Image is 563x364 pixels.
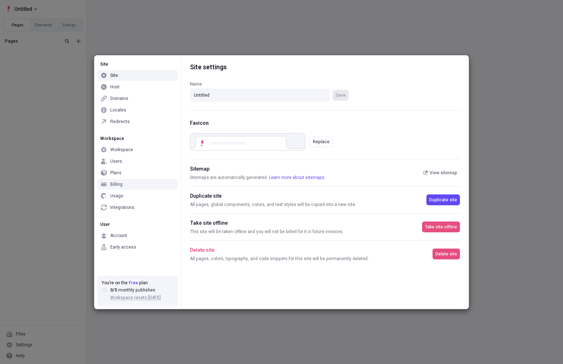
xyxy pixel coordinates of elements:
div: Take site offline [190,219,422,227]
div: You’re on the plan [102,280,174,286]
div: Usage [110,193,123,199]
div: Workspace [110,147,133,153]
div: Workspace [97,136,178,141]
div: Redirects [110,119,130,124]
div: Plans [110,170,121,176]
div: Delete site [190,246,433,254]
div: Integrations [110,205,134,210]
span: Take site offline [425,224,457,230]
div: Favicon [190,119,460,127]
span: Workspace resets [DATE] [110,294,161,301]
button: Replace [310,136,333,147]
div: Billing [110,181,123,187]
input: NameSave [190,89,330,102]
span: Free [129,280,138,286]
span: Save [336,92,346,98]
div: Sitemap [190,165,420,173]
div: Site settings [190,56,460,72]
a: Learn more about sitemaps. [269,174,325,181]
div: Host [110,84,120,90]
button: Name [333,90,349,101]
div: This site will be taken offline and you will not be billed for it in future invoices. [190,229,422,234]
button: View sitemap [420,167,460,178]
button: Delete site [433,249,460,259]
button: Duplicate site [426,194,460,205]
div: Domains [110,96,128,101]
div: Locales [110,107,126,113]
div: Name [190,81,349,87]
div: Replace [313,139,329,145]
div: Duplicate site [190,192,426,200]
div: Site [110,73,118,78]
span: View sitemap [430,170,457,176]
span: 0 / 5 [110,287,117,293]
div: Users [110,158,122,164]
span: Delete site [435,251,457,257]
div: Early access [110,244,136,250]
div: All pages, colors, typography, and code snippets for this site will be permanently deleted. [190,256,433,262]
div: Sitemaps are automatically generated. [190,175,420,180]
div: Site [97,61,178,67]
span: Duplicate site [429,197,457,203]
div: Account [110,233,127,238]
span: monthly publishes [118,287,155,293]
div: User [97,222,178,227]
button: Take site offline [422,222,460,232]
div: All pages, global components, colors, and text styles will be copied into a new site. [190,202,426,207]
